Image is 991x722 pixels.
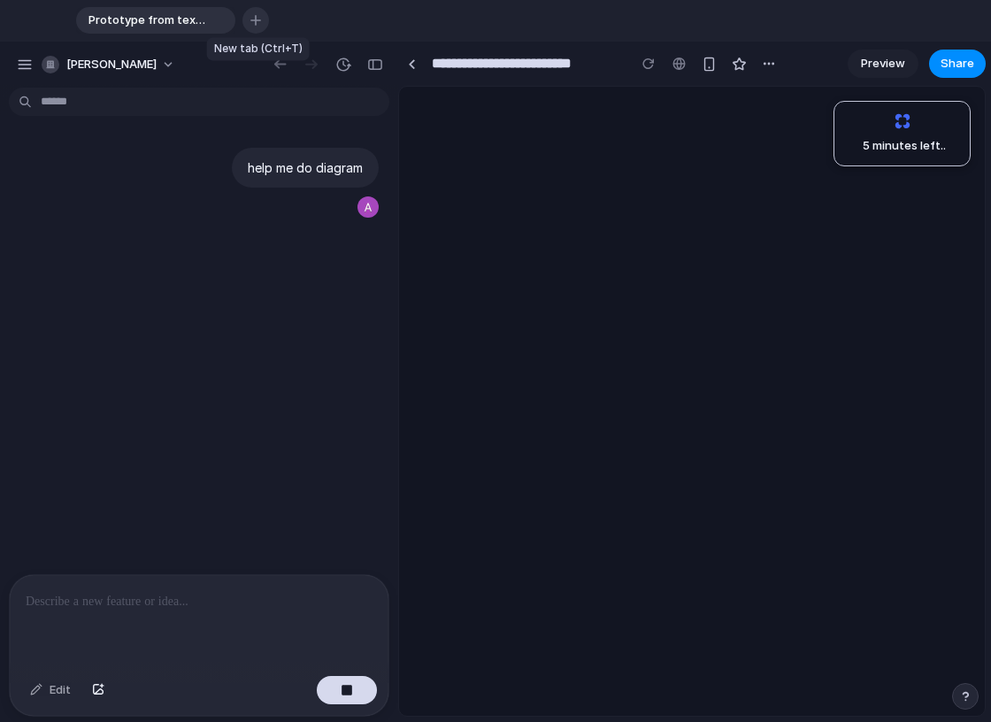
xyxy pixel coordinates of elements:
[81,12,207,29] span: Prototype from text prompt
[849,137,946,155] span: 5 minutes left ..
[248,158,363,177] p: help me do diagram
[929,50,986,78] button: Share
[848,50,918,78] a: Preview
[66,56,157,73] span: [PERSON_NAME]
[861,55,905,73] span: Preview
[207,37,310,60] div: New tab (Ctrl+T)
[35,50,184,79] button: [PERSON_NAME]
[941,55,974,73] span: Share
[76,7,235,34] div: Prototype from text prompt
